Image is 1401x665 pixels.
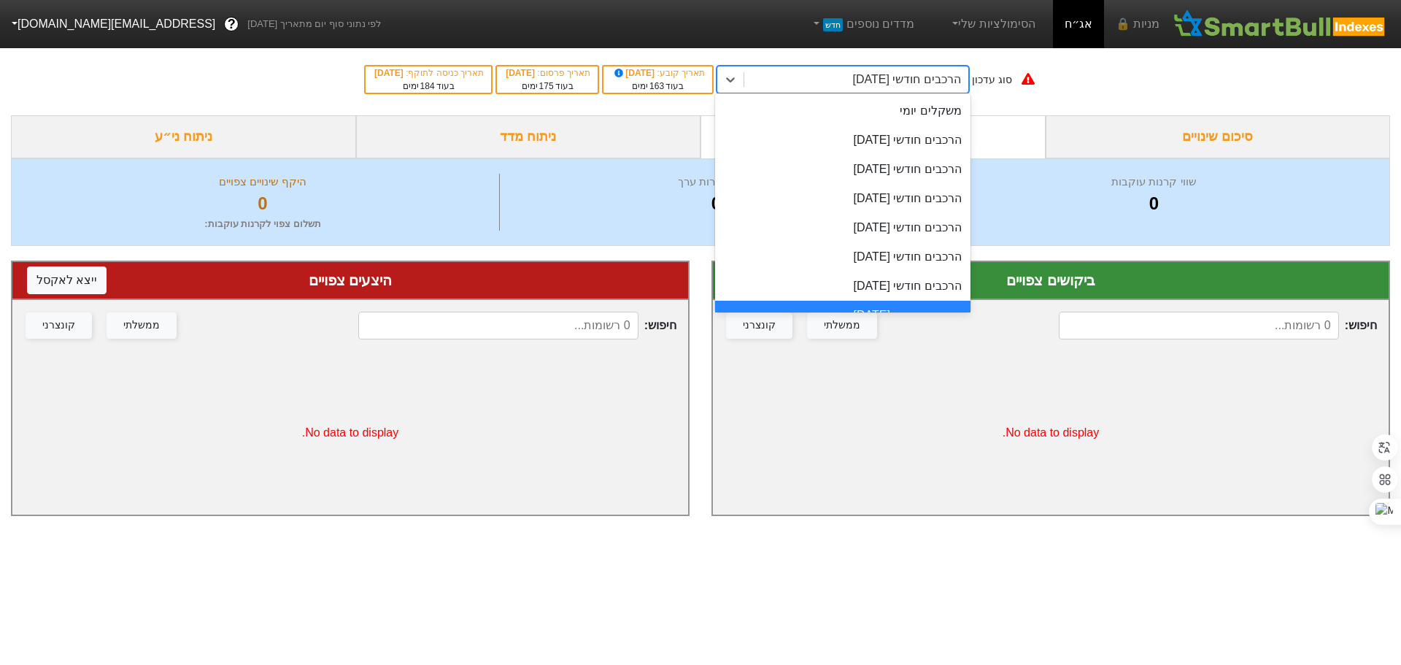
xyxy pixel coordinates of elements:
a: מדדים נוספיםחדש [804,9,920,39]
div: היצעים צפויים [27,269,674,291]
div: סיכום שינויים [1046,115,1391,158]
span: 184 [420,81,435,91]
div: הרכבים חודשי [DATE] [852,71,960,88]
div: בעוד ימים [611,80,705,93]
input: 0 רשומות... [1059,312,1339,339]
div: תאריך פרסום : [504,66,590,80]
span: 175 [539,81,554,91]
span: לפי נתוני סוף יום מתאריך [DATE] [247,17,381,31]
div: שווי קרנות עוקבות [937,174,1371,191]
button: ממשלתי [107,312,177,339]
div: מספר ניירות ערך [503,174,929,191]
div: הרכבים חודשי [DATE] [715,155,970,184]
div: הרכבים חודשי [DATE] [715,126,970,155]
div: תאריך קובע : [611,66,705,80]
div: הרכבים חודשי [DATE] [715,213,970,242]
img: SmartBull [1171,9,1389,39]
button: ייצא לאקסל [27,266,107,294]
button: ממשלתי [807,312,877,339]
div: No data to display. [713,351,1389,515]
div: קונצרני [42,318,75,334]
button: קונצרני [26,312,92,339]
div: הרכבים חודשי [DATE] [715,301,970,330]
div: 0 [30,191,495,217]
div: הרכבים חודשי [DATE] [715,242,970,272]
div: היקף שינויים צפויים [30,174,495,191]
div: בעוד ימים [504,80,590,93]
span: חיפוש : [1059,312,1377,339]
span: [DATE] [612,68,657,78]
span: [DATE] [374,68,406,78]
div: ביקושים צפויים [727,269,1374,291]
button: קונצרני [726,312,792,339]
div: ביקושים והיצעים צפויים [700,115,1046,158]
div: 0 [937,191,1371,217]
span: חיפוש : [358,312,676,339]
div: הרכבים חודשי [DATE] [715,184,970,213]
span: חדש [823,18,843,31]
div: ממשלתי [123,318,160,334]
div: תשלום צפוי לקרנות עוקבות : [30,217,495,231]
span: [DATE] [506,68,537,78]
div: משקלים יומי [715,96,970,126]
div: No data to display. [12,351,688,515]
div: קונצרני [743,318,776,334]
span: 163 [649,81,664,91]
div: ניתוח ני״ע [11,115,356,158]
a: הסימולציות שלי [943,9,1041,39]
div: תאריך כניסה לתוקף : [373,66,484,80]
div: ממשלתי [824,318,860,334]
input: 0 רשומות... [358,312,638,339]
div: סוג עדכון [972,72,1012,88]
div: ניתוח מדד [356,115,701,158]
div: 0 [503,191,929,217]
span: ? [228,15,236,34]
div: בעוד ימים [373,80,484,93]
div: הרכבים חודשי [DATE] [715,272,970,301]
